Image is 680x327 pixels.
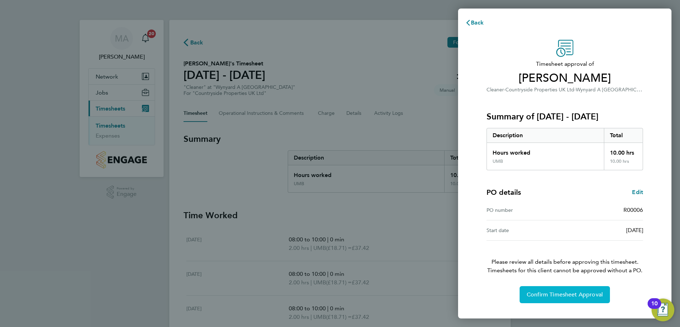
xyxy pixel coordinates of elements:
h4: PO details [487,187,521,197]
button: Open Resource Center, 10 new notifications [652,299,674,321]
div: Summary of 04 - 10 Aug 2025 [487,128,643,170]
div: 10 [651,304,658,313]
button: Confirm Timesheet Approval [520,286,610,303]
div: UMB [493,159,503,164]
span: Cleaner [487,87,504,93]
span: · [574,87,576,93]
span: Edit [632,189,643,195]
span: Timesheet approval of [487,60,643,68]
p: Please review all details before approving this timesheet. [478,241,652,275]
div: Start date [487,226,565,235]
div: Description [487,128,604,143]
a: Edit [632,188,643,197]
span: Countryside Properties UK Ltd [505,87,574,93]
span: Back [471,19,484,26]
span: Confirm Timesheet Approval [527,291,603,298]
span: Wynyard A [GEOGRAPHIC_DATA] [576,86,653,93]
div: Hours worked [487,143,604,159]
h3: Summary of [DATE] - [DATE] [487,111,643,122]
div: 10.00 hrs [604,143,643,159]
div: 10.00 hrs [604,159,643,170]
span: Timesheets for this client cannot be approved without a PO. [478,266,652,275]
span: · [504,87,505,93]
div: [DATE] [565,226,643,235]
span: [PERSON_NAME] [487,71,643,85]
span: R00006 [623,207,643,213]
button: Back [458,16,491,30]
div: PO number [487,206,565,214]
div: Total [604,128,643,143]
